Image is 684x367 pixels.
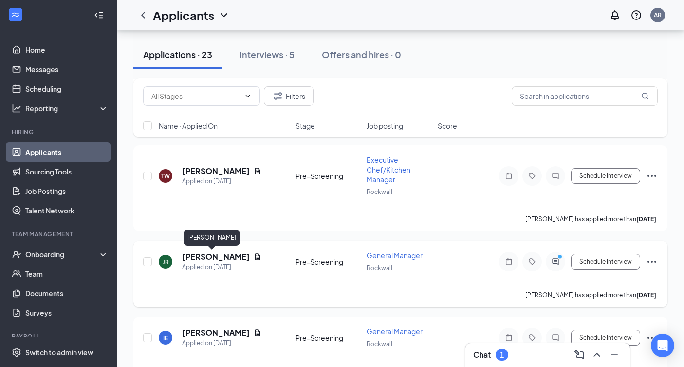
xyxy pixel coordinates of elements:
div: Applied on [DATE] [182,176,261,186]
h5: [PERSON_NAME] [182,328,250,338]
h3: Chat [473,349,491,360]
svg: Analysis [12,103,21,113]
a: Job Postings [25,181,109,201]
svg: PrimaryDot [555,254,567,262]
svg: Tag [526,172,538,180]
a: Team [25,264,109,284]
div: Team Management [12,230,107,238]
div: Pre-Screening [296,257,361,267]
div: Interviews · 5 [240,48,295,60]
svg: ComposeMessage [573,349,585,361]
button: Filter Filters [264,86,314,106]
svg: MagnifyingGlass [641,92,649,100]
span: General Manager [367,251,423,260]
div: TW [161,172,170,180]
a: Messages [25,59,109,79]
svg: ChatInactive [550,334,561,342]
b: [DATE] [636,291,656,299]
span: Rockwall [367,188,392,195]
a: Documents [25,284,109,303]
svg: Document [254,253,261,261]
svg: Note [503,258,515,266]
div: Switch to admin view [25,348,93,357]
div: Applied on [DATE] [182,338,261,348]
svg: ChevronDown [244,92,252,100]
svg: ChevronLeft [137,9,149,21]
svg: WorkstreamLogo [11,10,20,19]
div: 1 [500,351,504,359]
h5: [PERSON_NAME] [182,251,250,262]
svg: Settings [12,348,21,357]
div: Pre-Screening [296,333,361,343]
svg: Tag [526,258,538,266]
a: Sourcing Tools [25,162,109,181]
svg: Filter [272,90,284,102]
h5: [PERSON_NAME] [182,166,250,176]
svg: Note [503,334,515,342]
input: All Stages [151,91,240,101]
button: Schedule Interview [571,254,640,270]
span: Rockwall [367,340,392,348]
span: Stage [296,121,315,131]
div: Offers and hires · 0 [322,48,401,60]
svg: Ellipses [646,256,658,268]
svg: ChevronUp [591,349,603,361]
div: JR [163,258,169,266]
div: Open Intercom Messenger [651,334,674,357]
button: ComposeMessage [572,347,587,363]
svg: ActiveChat [550,258,561,266]
svg: QuestionInfo [630,9,642,21]
span: Job posting [367,121,403,131]
svg: UserCheck [12,250,21,259]
svg: Document [254,167,261,175]
div: Onboarding [25,250,100,259]
svg: Collapse [94,10,104,20]
button: ChevronUp [589,347,605,363]
span: General Manager [367,327,423,336]
svg: ChevronDown [218,9,230,21]
button: Schedule Interview [571,330,640,346]
a: Surveys [25,303,109,323]
span: Score [438,121,457,131]
svg: ChatInactive [550,172,561,180]
a: Home [25,40,109,59]
div: Applied on [DATE] [182,262,261,272]
svg: Document [254,329,261,337]
p: [PERSON_NAME] has applied more than . [525,291,658,299]
span: Rockwall [367,264,392,271]
div: Hiring [12,128,107,136]
button: Schedule Interview [571,168,640,184]
b: [DATE] [636,215,656,223]
svg: Notifications [609,9,621,21]
div: [PERSON_NAME] [184,230,240,246]
a: Scheduling [25,79,109,98]
a: Applicants [25,142,109,162]
span: Executive Chef/Kitchen Manager [367,155,410,184]
div: Payroll [12,332,107,341]
div: IE [163,334,168,342]
svg: Tag [526,334,538,342]
svg: Ellipses [646,332,658,344]
p: [PERSON_NAME] has applied more than . [525,215,658,223]
svg: Minimize [609,349,620,361]
a: Talent Network [25,201,109,220]
div: Applications · 23 [143,48,212,60]
input: Search in applications [512,86,658,106]
div: Pre-Screening [296,171,361,181]
span: Name · Applied On [159,121,218,131]
h1: Applicants [153,7,214,23]
button: Minimize [607,347,622,363]
svg: Note [503,172,515,180]
svg: Ellipses [646,170,658,182]
div: Reporting [25,103,109,113]
div: AR [654,11,662,19]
